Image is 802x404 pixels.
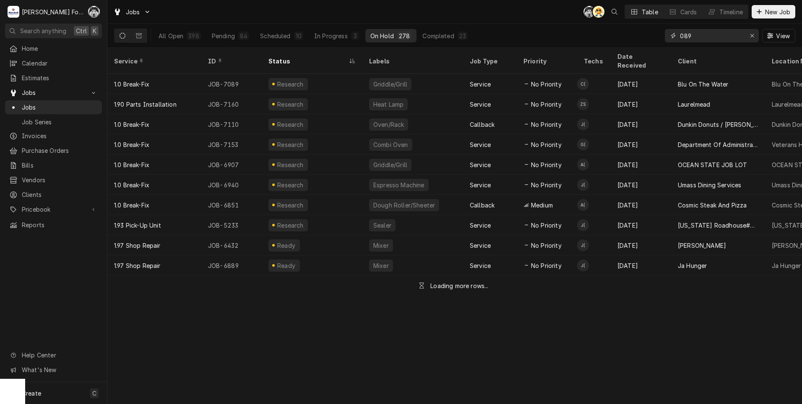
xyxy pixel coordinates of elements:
[531,140,562,149] span: No Priority
[188,31,199,40] div: 398
[577,239,589,251] div: J(
[276,241,297,250] div: Ready
[22,351,97,359] span: Help Center
[577,98,589,110] div: ZS
[5,24,102,38] button: Search anythingCtrlK
[372,80,408,89] div: Griddle/Grill
[22,190,98,199] span: Clients
[22,118,98,126] span: Job Series
[5,42,102,55] a: Home
[5,115,102,129] a: Job Series
[20,26,66,35] span: Search anything
[22,103,98,112] span: Jobs
[611,94,671,114] div: [DATE]
[372,201,436,210] div: Dough Roller/Sheeter
[201,255,262,275] div: JOB-6889
[276,201,305,210] div: Research
[5,188,102,202] a: Clients
[88,6,100,18] div: C(
[5,56,102,70] a: Calendar
[5,129,102,143] a: Invoices
[92,389,96,398] span: C
[353,31,358,40] div: 3
[201,155,262,175] div: JOB-6907
[201,195,262,215] div: JOB-6851
[5,348,102,362] a: Go to Help Center
[772,261,801,270] div: Ja Hunger
[611,175,671,195] div: [DATE]
[201,235,262,255] div: JOB-6432
[372,181,425,189] div: Espresso Machine
[276,181,305,189] div: Research
[523,57,569,66] div: Priority
[114,57,193,66] div: Service
[680,29,743,42] input: Keyword search
[577,139,589,150] div: Gabe Collazo (127)'s Avatar
[678,140,758,149] div: Department Of Administration 2
[5,144,102,157] a: Purchase Orders
[430,281,488,290] div: Loading more rows...
[719,8,743,16] div: Timeline
[22,205,85,214] span: Pricebook
[678,120,758,129] div: Dunkin Donuts / [PERSON_NAME]'S Mgmnt.
[611,255,671,275] div: [DATE]
[372,261,390,270] div: Mixer
[208,57,253,66] div: ID
[577,219,589,231] div: Jose DeMelo (37)'s Avatar
[372,120,405,129] div: Oven/Rack
[584,57,604,66] div: Techs
[577,159,589,171] div: Andy Christopoulos (121)'s Avatar
[593,6,604,18] div: Adam Testa's Avatar
[577,199,589,211] div: A(
[583,6,595,18] div: C(
[577,239,589,251] div: Jose DeMelo (37)'s Avatar
[531,261,562,270] span: No Priority
[93,26,96,35] span: K
[276,160,305,169] div: Research
[577,260,589,271] div: J(
[577,219,589,231] div: J(
[470,140,491,149] div: Service
[678,181,741,189] div: Umass Dining Services
[470,261,491,270] div: Service
[76,26,87,35] span: Ctrl
[611,74,671,94] div: [DATE]
[296,31,302,40] div: 10
[268,57,347,66] div: Status
[5,218,102,232] a: Reports
[531,241,562,250] span: No Priority
[5,363,102,377] a: Go to What's New
[678,100,711,109] div: Laurelmead
[88,6,100,18] div: Chris Murphy (103)'s Avatar
[470,181,491,189] div: Service
[608,5,621,18] button: Open search
[5,173,102,187] a: Vendors
[159,31,183,40] div: All Open
[577,78,589,90] div: Chris Branca (99)'s Avatar
[276,221,305,230] div: Research
[577,78,589,90] div: C(
[212,31,235,40] div: Pending
[22,88,85,97] span: Jobs
[201,94,262,114] div: JOB-7160
[611,114,671,134] div: [DATE]
[763,8,792,16] span: New Job
[752,5,795,18] button: New Job
[678,201,747,210] div: Cosmic Steak And Pizza
[5,100,102,114] a: Jobs
[8,6,19,18] div: M
[22,73,98,82] span: Estimates
[583,6,595,18] div: Chris Murphy (103)'s Avatar
[611,134,671,155] div: [DATE]
[114,261,161,270] div: 1.97 Shop Repair
[201,114,262,134] div: JOB-7110
[531,100,562,109] span: No Priority
[470,160,491,169] div: Service
[5,158,102,172] a: Bills
[22,8,83,16] div: [PERSON_NAME] Food Equipment Service
[372,241,390,250] div: Mixer
[470,100,491,109] div: Service
[531,181,562,189] span: No Priority
[531,120,562,129] span: No Priority
[201,74,262,94] div: JOB-7089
